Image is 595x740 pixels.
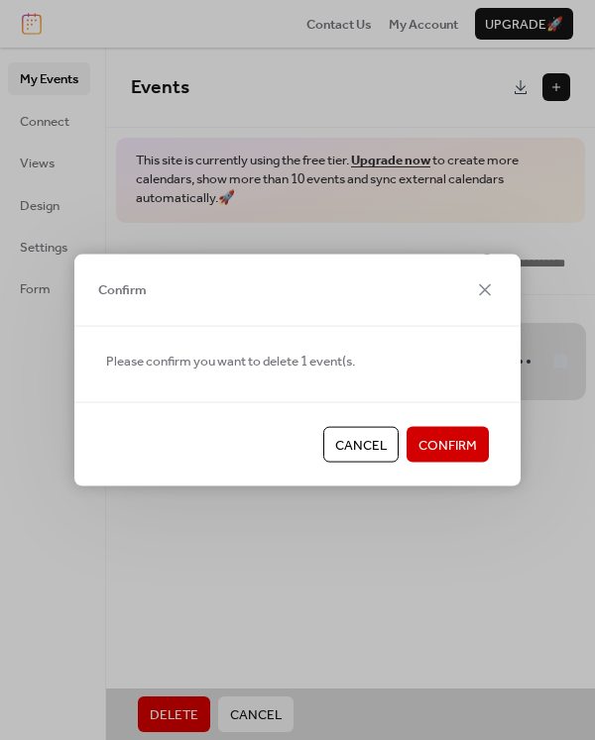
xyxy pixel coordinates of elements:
span: Please confirm you want to delete 1 event(s. [106,351,355,370]
span: Confirm [98,280,147,300]
span: Cancel [335,436,387,456]
button: Cancel [323,427,399,463]
button: Confirm [407,427,489,463]
span: Confirm [418,436,477,456]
